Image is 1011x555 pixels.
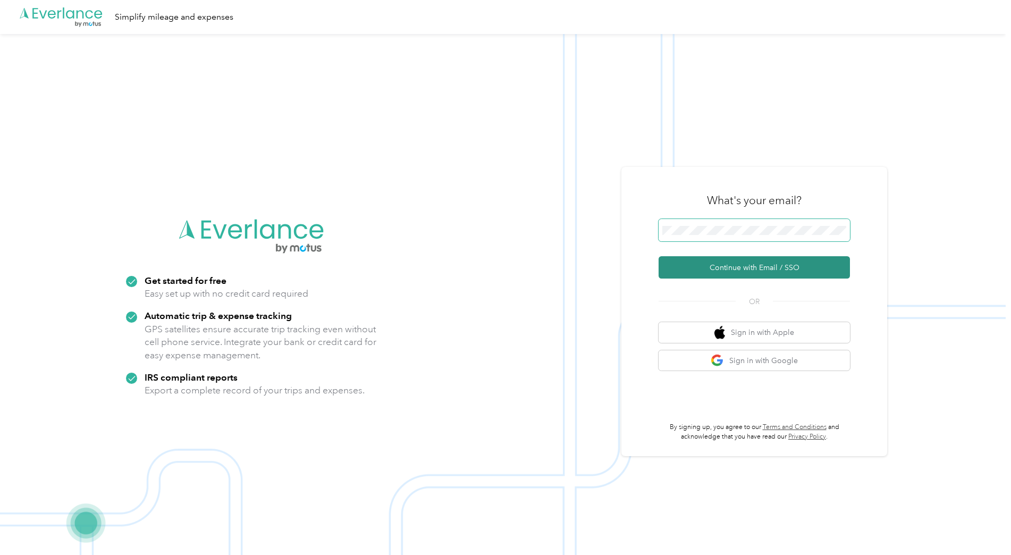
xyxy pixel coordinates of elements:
[145,310,292,321] strong: Automatic trip & expense tracking
[707,193,802,208] h3: What's your email?
[736,296,773,307] span: OR
[145,275,226,286] strong: Get started for free
[115,11,233,24] div: Simplify mileage and expenses
[145,323,377,362] p: GPS satellites ensure accurate trip tracking even without cell phone service. Integrate your bank...
[714,326,725,339] img: apple logo
[659,322,850,343] button: apple logoSign in with Apple
[788,433,826,441] a: Privacy Policy
[659,350,850,371] button: google logoSign in with Google
[145,384,365,397] p: Export a complete record of your trips and expenses.
[145,287,308,300] p: Easy set up with no credit card required
[711,354,724,367] img: google logo
[145,372,238,383] strong: IRS compliant reports
[763,423,827,431] a: Terms and Conditions
[659,256,850,279] button: Continue with Email / SSO
[659,423,850,441] p: By signing up, you agree to our and acknowledge that you have read our .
